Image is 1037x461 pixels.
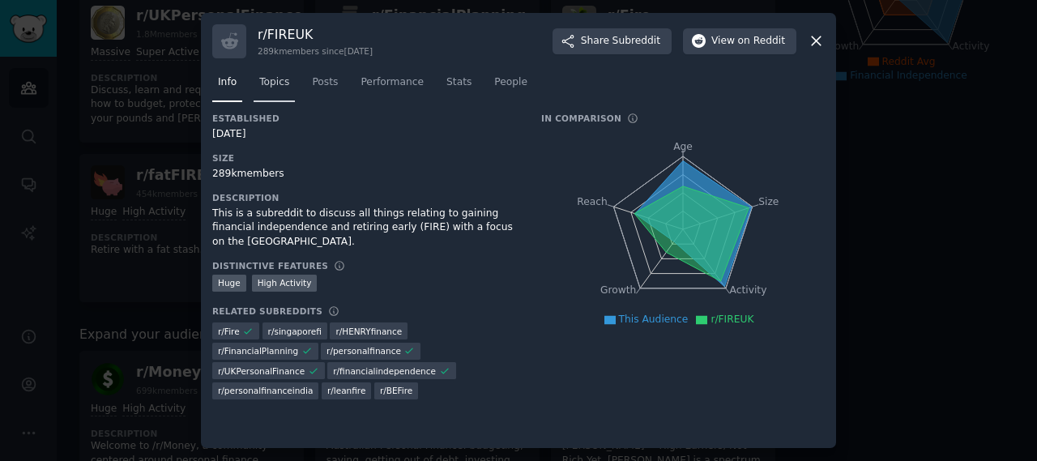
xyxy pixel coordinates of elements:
span: r/ BEFire [380,385,412,396]
tspan: Activity [730,284,767,296]
a: Posts [306,70,344,103]
h3: Size [212,152,518,164]
span: r/ FinancialPlanning [218,345,298,356]
a: People [489,70,533,103]
button: Viewon Reddit [683,28,796,54]
span: This Audience [619,314,689,325]
h3: Related Subreddits [212,305,322,317]
span: r/ leanfire [327,385,366,396]
span: r/ financialindependence [333,365,436,377]
h3: r/ FIREUK [258,26,373,43]
span: r/ UKPersonalFinance [218,365,305,377]
div: High Activity [252,275,318,292]
span: Stats [446,75,472,90]
a: Info [212,70,242,103]
span: r/ personalfinance [326,345,401,356]
a: Topics [254,70,295,103]
span: Info [218,75,237,90]
span: r/ singaporefi [268,326,322,337]
div: 289k members since [DATE] [258,45,373,57]
span: View [711,34,785,49]
tspan: Age [673,141,693,152]
h3: Description [212,192,518,203]
span: r/ Fire [218,326,240,337]
span: on Reddit [738,34,785,49]
span: r/ personalfinanceindia [218,385,313,396]
span: Performance [361,75,424,90]
span: Share [581,34,660,49]
span: Posts [312,75,338,90]
a: Performance [355,70,429,103]
button: ShareSubreddit [553,28,672,54]
div: This is a subreddit to discuss all things relating to gaining financial independence and retiring... [212,207,518,250]
tspan: Reach [577,195,608,207]
div: Huge [212,275,246,292]
h3: Established [212,113,518,124]
h3: In Comparison [541,113,621,124]
span: People [494,75,527,90]
tspan: Size [758,195,779,207]
tspan: Growth [600,284,636,296]
span: r/ HENRYfinance [335,326,402,337]
div: 289k members [212,167,518,181]
span: r/FIREUK [711,314,753,325]
h3: Distinctive Features [212,260,328,271]
span: Subreddit [612,34,660,49]
a: Stats [441,70,477,103]
div: [DATE] [212,127,518,142]
span: Topics [259,75,289,90]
